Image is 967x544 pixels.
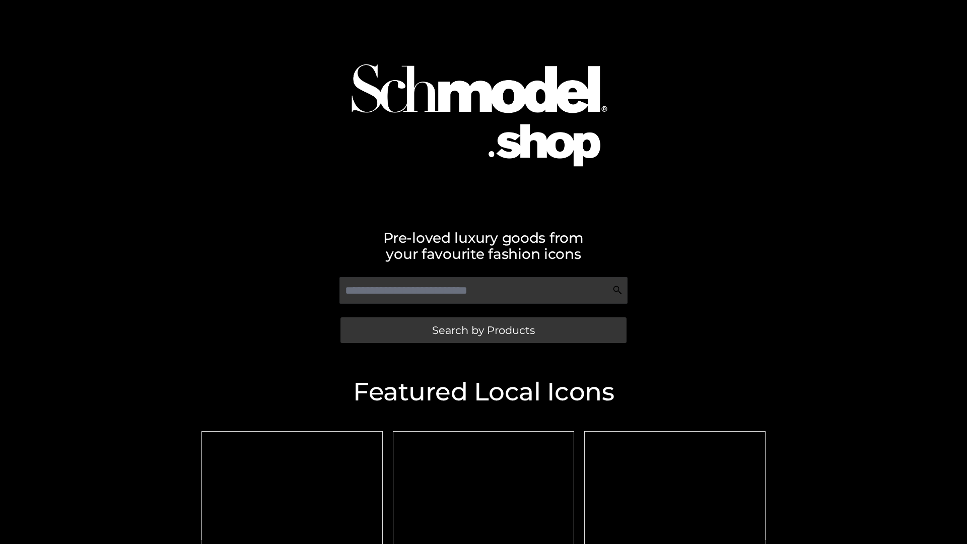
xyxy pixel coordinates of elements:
img: Search Icon [612,285,623,295]
h2: Pre-loved luxury goods from your favourite fashion icons [196,230,771,262]
span: Search by Products [432,325,535,335]
h2: Featured Local Icons​ [196,379,771,404]
a: Search by Products [340,317,627,343]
